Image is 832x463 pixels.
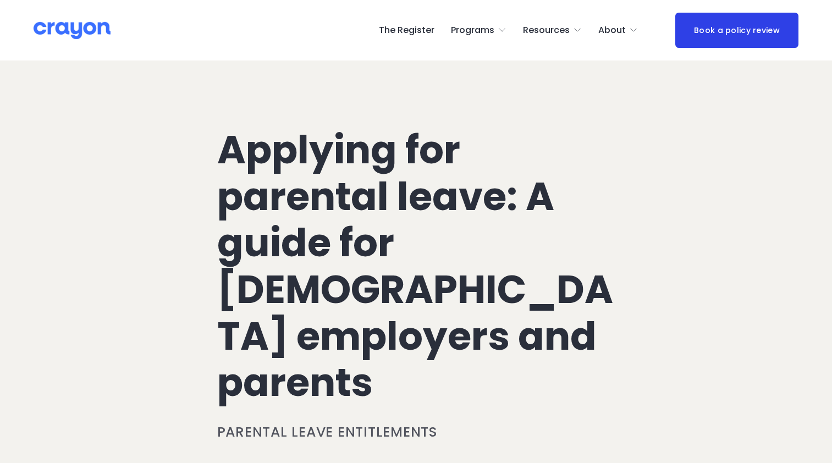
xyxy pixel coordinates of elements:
h1: Applying for parental leave: A guide for [DEMOGRAPHIC_DATA] employers and parents [217,127,615,406]
a: folder dropdown [523,21,582,39]
a: Parental leave entitlements [217,422,438,442]
span: Resources [523,23,570,38]
img: Crayon [34,21,111,40]
a: folder dropdown [598,21,638,39]
a: folder dropdown [451,21,506,39]
span: Programs [451,23,494,38]
a: Book a policy review [675,13,799,48]
span: About [598,23,626,38]
a: The Register [379,21,434,39]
